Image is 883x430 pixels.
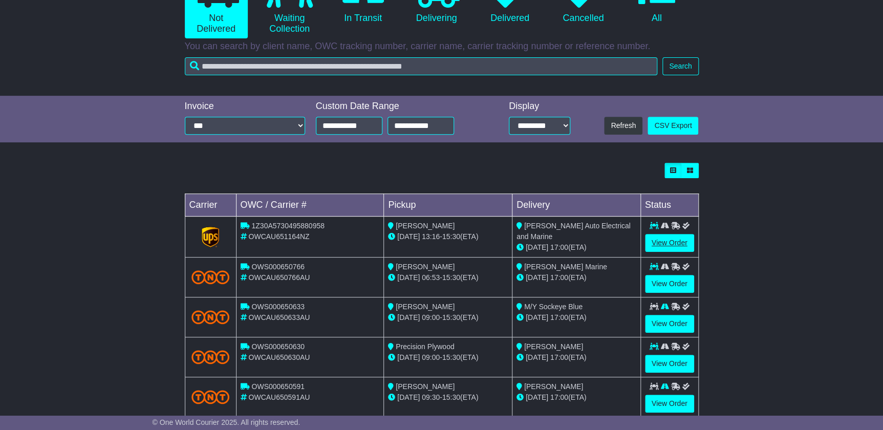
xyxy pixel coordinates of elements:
span: 15:30 [442,353,460,361]
div: Invoice [185,101,306,112]
span: [PERSON_NAME] [396,263,455,271]
span: [PERSON_NAME] Auto Electrical and Marine [516,222,631,241]
td: Delivery [512,194,640,217]
span: [PERSON_NAME] [524,382,583,391]
span: OWS000650591 [251,382,305,391]
span: 1Z30A5730495880958 [251,222,324,230]
img: GetCarrierServiceLogo [202,227,219,247]
img: TNT_Domestic.png [191,270,230,284]
span: © One World Courier 2025. All rights reserved. [153,418,300,426]
div: (ETA) [516,312,636,323]
span: 13:16 [422,232,440,241]
div: - (ETA) [388,272,508,283]
a: CSV Export [648,117,698,135]
div: - (ETA) [388,352,508,363]
button: Refresh [604,117,642,135]
span: 09:00 [422,353,440,361]
td: Carrier [185,194,236,217]
span: [DATE] [397,232,420,241]
span: [DATE] [526,353,548,361]
span: 09:00 [422,313,440,321]
div: (ETA) [516,352,636,363]
a: View Order [645,234,694,252]
span: [PERSON_NAME] [396,382,455,391]
span: 17:00 [550,393,568,401]
div: - (ETA) [388,231,508,242]
span: OWS000650766 [251,263,305,271]
div: (ETA) [516,272,636,283]
a: View Order [645,315,694,333]
div: (ETA) [516,392,636,403]
span: 15:30 [442,232,460,241]
span: [PERSON_NAME] [396,222,455,230]
a: View Order [645,275,694,293]
span: OWCAU650630AU [248,353,310,361]
img: TNT_Domestic.png [191,390,230,404]
span: [DATE] [526,273,548,282]
span: 06:53 [422,273,440,282]
a: View Order [645,395,694,413]
span: [DATE] [397,393,420,401]
td: OWC / Carrier # [236,194,384,217]
div: - (ETA) [388,312,508,323]
span: [DATE] [397,273,420,282]
span: [DATE] [526,243,548,251]
span: 17:00 [550,313,568,321]
img: TNT_Domestic.png [191,310,230,324]
span: [DATE] [397,313,420,321]
p: You can search by client name, OWC tracking number, carrier name, carrier tracking number or refe... [185,41,699,52]
span: OWS000650630 [251,342,305,351]
span: [DATE] [526,393,548,401]
td: Status [640,194,698,217]
span: [PERSON_NAME] Marine [524,263,607,271]
div: - (ETA) [388,392,508,403]
span: 17:00 [550,243,568,251]
button: Search [662,57,698,75]
span: 09:30 [422,393,440,401]
span: OWCAU651164NZ [248,232,309,241]
span: OWS000650633 [251,303,305,311]
div: Display [509,101,570,112]
span: OWCAU650633AU [248,313,310,321]
span: 17:00 [550,353,568,361]
div: Custom Date Range [316,101,480,112]
a: View Order [645,355,694,373]
span: M/Y Sockeye Blue [524,303,583,311]
span: [PERSON_NAME] [396,303,455,311]
span: [DATE] [397,353,420,361]
span: [PERSON_NAME] [524,342,583,351]
span: Precision Plywood [396,342,454,351]
span: OWCAU650591AU [248,393,310,401]
img: TNT_Domestic.png [191,350,230,364]
span: 15:30 [442,313,460,321]
td: Pickup [384,194,512,217]
span: OWCAU650766AU [248,273,310,282]
span: 15:30 [442,273,460,282]
span: 17:00 [550,273,568,282]
span: [DATE] [526,313,548,321]
span: 15:30 [442,393,460,401]
div: (ETA) [516,242,636,253]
